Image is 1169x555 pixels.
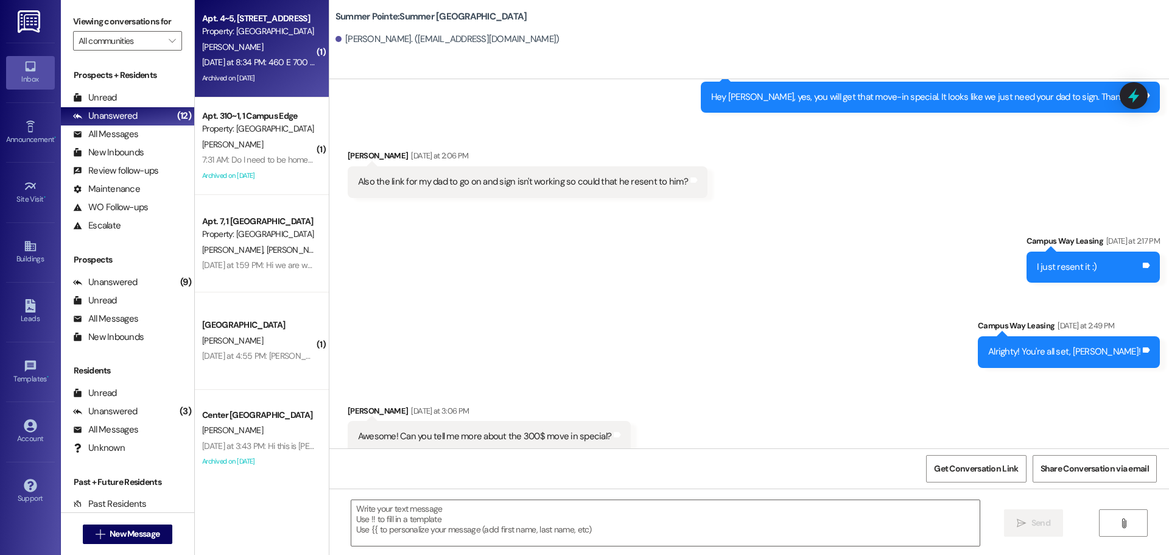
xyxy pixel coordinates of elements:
[54,133,56,142] span: •
[202,12,315,25] div: Apt. 4~5, [STREET_ADDRESS]
[73,442,125,454] div: Unknown
[73,164,158,177] div: Review follow-ups
[73,12,182,31] label: Viewing conversations for
[73,405,138,418] div: Unanswered
[348,405,631,422] div: [PERSON_NAME]
[988,345,1140,358] div: Alrighty! You're all set, [PERSON_NAME]!
[73,128,138,141] div: All Messages
[202,425,263,436] span: [PERSON_NAME]
[1031,517,1050,529] span: Send
[44,193,46,202] span: •
[201,454,316,469] div: Archived on [DATE]
[202,319,315,331] div: [GEOGRAPHIC_DATA]
[96,529,105,539] i: 
[202,409,315,422] div: Center [GEOGRAPHIC_DATA]
[61,476,194,489] div: Past + Future Residents
[18,10,43,33] img: ResiDesk Logo
[73,201,148,214] div: WO Follow-ups
[202,110,315,122] div: Apt. 310~1, 1 Campus Edge
[73,146,144,159] div: New Inbounds
[73,183,140,196] div: Maintenance
[202,57,509,68] div: [DATE] at 8:34 PM: 460 E 700 N, Apt 9, Provo, UT 84606. But I don't move in until [DATE]
[202,215,315,228] div: Apt. 7, 1 [GEOGRAPHIC_DATA]
[202,139,263,150] span: [PERSON_NAME]
[202,228,315,241] div: Property: [GEOGRAPHIC_DATA]
[73,294,117,307] div: Unread
[6,176,55,209] a: Site Visit •
[408,149,468,162] div: [DATE] at 2:06 PM
[934,462,1018,475] span: Get Conversation Link
[73,91,117,104] div: Unread
[61,364,194,377] div: Residents
[83,525,173,544] button: New Message
[61,69,194,82] div: Prospects + Residents
[73,498,147,511] div: Past Residents
[73,313,138,325] div: All Messages
[6,56,55,89] a: Inbox
[6,415,55,448] a: Account
[408,405,469,417] div: [DATE] at 3:06 PM
[169,36,175,46] i: 
[6,295,55,328] a: Leads
[73,219,121,232] div: Escalate
[73,110,138,122] div: Unanswered
[47,373,49,381] span: •
[202,244,267,255] span: [PERSON_NAME]
[1055,319,1114,332] div: [DATE] at 2:49 PM
[177,402,194,421] div: (3)
[266,244,327,255] span: [PERSON_NAME]
[61,253,194,266] div: Prospects
[1027,235,1160,252] div: Campus Way Leasing
[202,260,891,270] div: [DATE] at 1:59 PM: Hi we are working on getting moved out. Just wondering if you guys have some t...
[348,149,707,166] div: [PERSON_NAME]
[174,107,194,125] div: (12)
[358,430,611,443] div: Awesome! Can you tell me more about the 300$ move in special?
[202,122,315,135] div: Property: [GEOGRAPHIC_DATA]
[73,331,144,344] div: New Inbounds
[358,175,688,188] div: Also the link for my dad to go on and sign isn't working so could that he resent to him?
[1004,509,1063,537] button: Send
[1103,235,1160,247] div: [DATE] at 2:17 PM
[926,455,1026,483] button: Get Conversation Link
[177,273,194,292] div: (9)
[79,31,163,51] input: All communities
[1037,261,1097,274] div: I just resent it :)
[202,350,1012,361] div: [DATE] at 4:55 PM: [PERSON_NAME]. I signed it, so I'm all good to go there. I have a friend who a...
[202,25,315,38] div: Property: [GEOGRAPHIC_DATA]
[110,528,160,540] span: New Message
[1033,455,1157,483] button: Share Conversation via email
[202,41,263,52] span: [PERSON_NAME]
[335,10,527,23] b: Summer Pointe: Summer [GEOGRAPHIC_DATA]
[335,33,560,46] div: [PERSON_NAME]. ([EMAIL_ADDRESS][DOMAIN_NAME])
[1017,518,1026,528] i: 
[6,475,55,508] a: Support
[73,276,138,289] div: Unanswered
[201,71,316,86] div: Archived on [DATE]
[1041,462,1149,475] span: Share Conversation via email
[73,387,117,400] div: Unread
[6,236,55,269] a: Buildings
[202,335,263,346] span: [PERSON_NAME]
[202,154,385,165] div: 7:31 AM: Do I need to be home for check out [DATE]?
[978,319,1160,336] div: Campus Way Leasing
[73,423,138,436] div: All Messages
[711,91,1140,104] div: Hey [PERSON_NAME], yes, you will get that move-in special. It looks like we just need your dad to...
[1119,518,1128,528] i: 
[6,356,55,389] a: Templates •
[202,440,1054,451] div: [DATE] at 3:43 PM: Hi this is [PERSON_NAME]! I just left a message on the office phone number. I'...
[201,168,316,183] div: Archived on [DATE]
